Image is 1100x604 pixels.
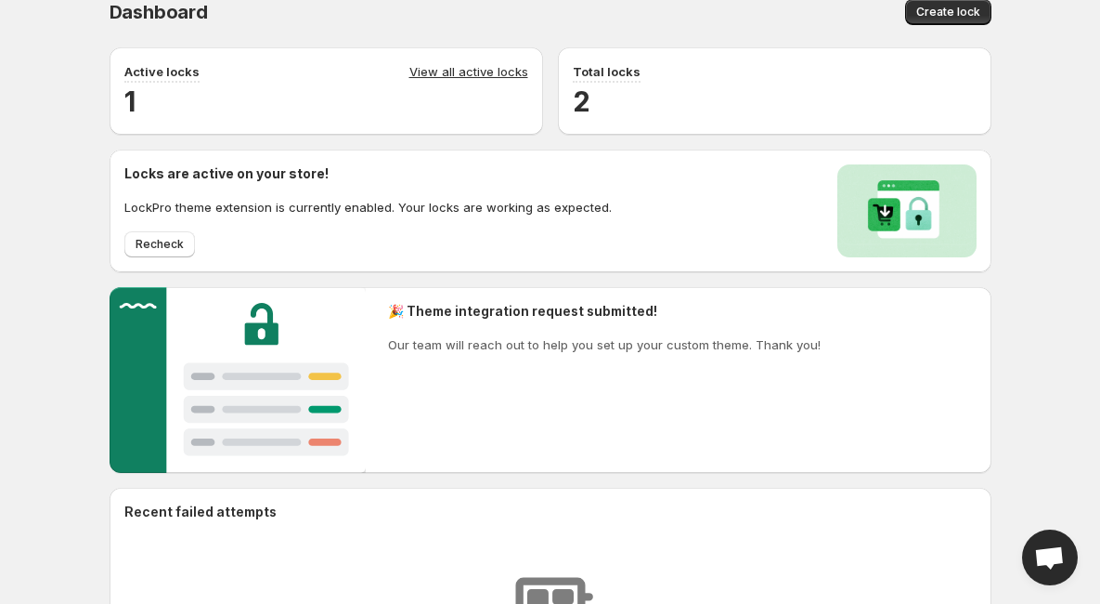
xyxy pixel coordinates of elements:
[110,1,208,23] span: Dashboard
[124,198,612,217] p: LockPro theme extension is currently enabled. Your locks are working as expected.
[573,62,641,81] p: Total locks
[110,287,367,473] img: Customer support
[124,83,528,120] h2: 1
[409,62,528,83] a: View all active locks
[136,237,184,252] span: Recheck
[124,62,200,81] p: Active locks
[388,335,821,354] p: Our team will reach out to help you set up your custom theme. Thank you!
[1022,530,1078,585] div: Open chat
[916,5,980,20] span: Create lock
[124,164,612,183] h2: Locks are active on your store!
[837,164,977,257] img: Locks activated
[573,83,977,120] h2: 2
[124,231,195,257] button: Recheck
[388,302,821,321] h2: 🎉 Theme integration request submitted!
[124,503,277,521] h2: Recent failed attempts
